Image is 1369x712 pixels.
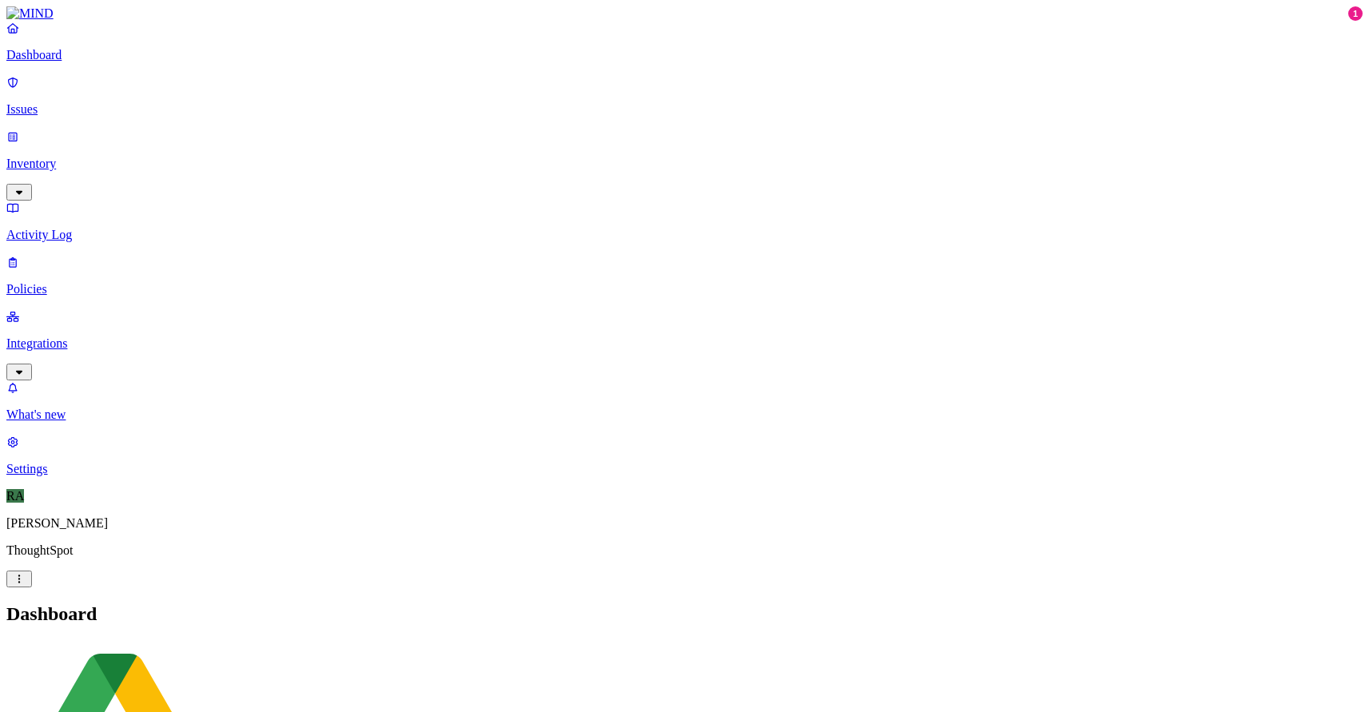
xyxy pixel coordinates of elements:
[6,228,1363,242] p: Activity Log
[6,516,1363,531] p: [PERSON_NAME]
[1348,6,1363,21] div: 1
[6,129,1363,198] a: Inventory
[6,48,1363,62] p: Dashboard
[6,408,1363,422] p: What's new
[6,435,1363,476] a: Settings
[6,201,1363,242] a: Activity Log
[6,380,1363,422] a: What's new
[6,309,1363,378] a: Integrations
[6,157,1363,171] p: Inventory
[6,102,1363,117] p: Issues
[6,6,54,21] img: MIND
[6,462,1363,476] p: Settings
[6,255,1363,296] a: Policies
[6,603,1363,625] h2: Dashboard
[6,75,1363,117] a: Issues
[6,336,1363,351] p: Integrations
[6,6,1363,21] a: MIND
[6,21,1363,62] a: Dashboard
[6,282,1363,296] p: Policies
[6,489,24,503] span: RA
[6,543,1363,558] p: ThoughtSpot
